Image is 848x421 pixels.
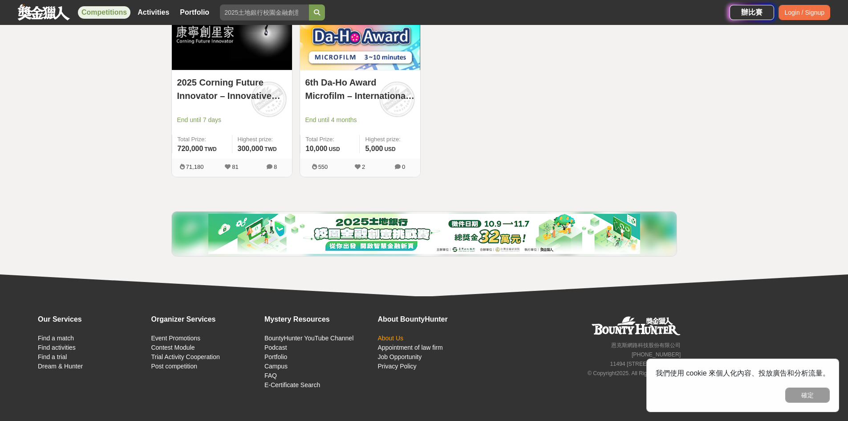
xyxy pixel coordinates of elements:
[306,135,354,144] span: Total Prize:
[588,370,681,376] small: © Copyright 2025 . All Rights Reserved.
[264,381,320,388] a: E-Certificate Search
[362,163,365,170] span: 2
[779,5,830,20] div: Login / Signup
[264,344,287,351] a: Podcast
[365,135,414,144] span: Highest prize:
[306,145,328,152] span: 10,000
[611,342,681,348] small: 恩克斯網路科技股份有限公司
[377,314,486,325] div: About BountyHunter
[264,314,373,325] div: Mystery Resources
[38,363,83,370] a: Dream & Hunter
[264,363,288,370] a: Campus
[610,361,681,367] small: 11494 [STREET_ADDRESS]
[305,76,415,102] a: 6th Da-Ho Award Microfilm – International Category
[377,344,442,351] a: Appointment of law firm
[632,352,681,358] small: [PHONE_NUMBER]
[178,145,203,152] span: 720,000
[177,76,287,102] a: 2025 Corning Future Innovator – Innovative Application Competition
[402,163,405,170] span: 0
[377,335,403,342] a: About Us
[220,4,309,20] input: 2025土地銀行校園金融創意挑戰賽：從你出發 開啟智慧金融新頁
[274,163,277,170] span: 8
[176,6,213,19] a: Portfolio
[377,353,422,360] a: Job Opportunity
[38,344,76,351] a: Find activities
[208,214,640,254] img: a5722dc9-fb8f-4159-9c92-9f5474ee55af.png
[305,115,415,125] span: End until 4 months
[656,369,830,377] span: 我們使用 cookie 來個人化內容、投放廣告和分析流量。
[186,163,204,170] span: 71,180
[730,5,774,20] a: 辦比賽
[318,163,328,170] span: 550
[134,6,173,19] a: Activities
[384,146,395,152] span: USD
[151,363,197,370] a: Post competition
[151,314,260,325] div: Organizer Services
[238,135,287,144] span: Highest prize:
[264,146,276,152] span: TWD
[151,353,219,360] a: Trial Activity Cooperation
[238,145,264,152] span: 300,000
[38,314,146,325] div: Our Services
[204,146,216,152] span: TWD
[785,388,830,403] button: 確定
[365,145,383,152] span: 5,000
[264,335,353,342] a: BountyHunter YouTube Channel
[264,353,287,360] a: Portfolio
[177,115,287,125] span: End until 7 days
[151,335,200,342] a: Event Promotions
[232,163,238,170] span: 81
[151,344,195,351] a: Contest Module
[38,353,67,360] a: Find a trial
[38,335,74,342] a: Find a match
[264,372,277,379] a: FAQ
[377,363,416,370] a: Privacy Policy
[329,146,340,152] span: USD
[78,6,130,19] a: Competitions
[178,135,227,144] span: Total Prize:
